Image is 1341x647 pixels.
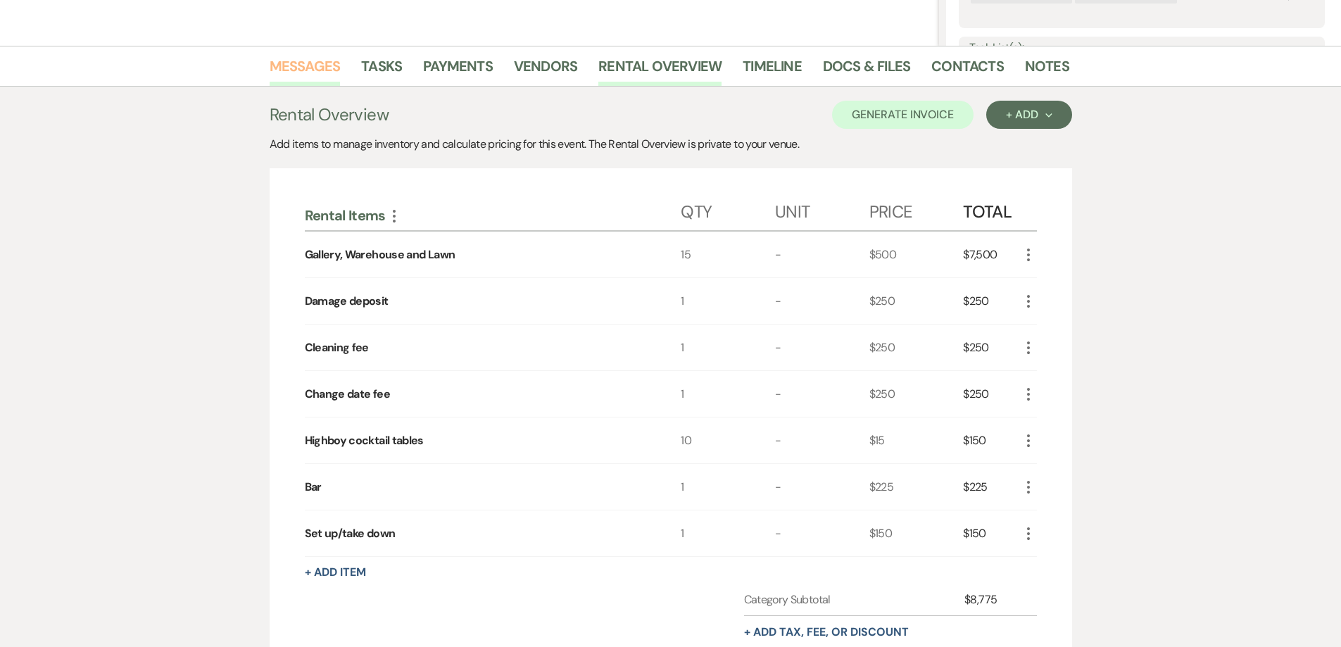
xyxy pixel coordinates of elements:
div: Change date fee [305,386,390,403]
button: + Add [986,101,1071,129]
a: Payments [423,55,493,86]
div: $150 [869,510,964,556]
div: $225 [963,464,1019,510]
div: $250 [963,371,1019,417]
div: Bar [305,479,322,496]
div: Price [869,188,964,230]
div: $250 [869,278,964,324]
div: 15 [681,232,775,277]
div: $225 [869,464,964,510]
h3: Rental Overview [270,102,389,127]
div: Qty [681,188,775,230]
div: Highboy cocktail tables [305,432,424,449]
div: $7,500 [963,232,1019,277]
div: $500 [869,232,964,277]
div: - [775,371,869,417]
a: Contacts [931,55,1004,86]
div: - [775,325,869,370]
a: Tasks [361,55,402,86]
div: Category Subtotal [744,591,965,608]
div: Gallery, Warehouse and Lawn [305,246,455,263]
div: Rental Items [305,206,681,225]
div: 1 [681,510,775,556]
a: Timeline [743,55,802,86]
div: - [775,510,869,556]
button: + Add Item [305,567,366,578]
div: 1 [681,464,775,510]
div: - [775,417,869,463]
a: Notes [1025,55,1069,86]
div: - [775,464,869,510]
div: $250 [963,325,1019,370]
div: - [775,278,869,324]
div: 1 [681,278,775,324]
div: 1 [681,371,775,417]
div: $250 [963,278,1019,324]
label: Task List(s): [969,38,1314,58]
div: $8,775 [964,591,1019,608]
button: + Add tax, fee, or discount [744,627,909,638]
div: $150 [963,510,1019,556]
button: Generate Invoice [832,101,974,129]
a: Vendors [514,55,577,86]
div: $250 [869,325,964,370]
div: $150 [963,417,1019,463]
div: - [775,232,869,277]
div: 1 [681,325,775,370]
div: Total [963,188,1019,230]
div: + Add [1006,109,1052,120]
a: Messages [270,55,341,86]
div: Set up/take down [305,525,396,542]
div: Unit [775,188,869,230]
div: 10 [681,417,775,463]
a: Rental Overview [598,55,722,86]
div: Add items to manage inventory and calculate pricing for this event. The Rental Overview is privat... [270,136,1072,153]
div: $15 [869,417,964,463]
div: Cleaning fee [305,339,369,356]
a: Docs & Files [823,55,910,86]
div: Damage deposit [305,293,389,310]
div: $250 [869,371,964,417]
